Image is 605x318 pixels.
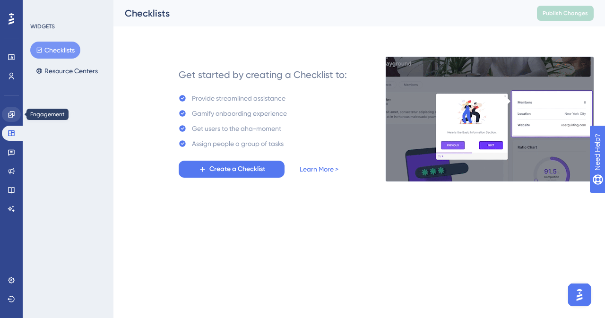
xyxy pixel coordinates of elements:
span: Create a Checklist [209,163,265,175]
img: e28e67207451d1beac2d0b01ddd05b56.gif [385,56,594,182]
button: Checklists [30,42,80,59]
button: Resource Centers [30,62,104,79]
div: Provide streamlined assistance [192,93,285,104]
div: Gamify onbaording experience [192,108,287,119]
div: Get users to the aha-moment [192,123,281,134]
span: Publish Changes [543,9,588,17]
a: Learn More > [300,163,338,175]
div: WIDGETS [30,23,55,30]
button: Publish Changes [537,6,594,21]
div: Get started by creating a Checklist to: [179,68,347,81]
iframe: UserGuiding AI Assistant Launcher [565,281,594,309]
button: Create a Checklist [179,161,285,178]
span: Need Help? [22,2,59,14]
div: Checklists [125,7,513,20]
div: Assign people a group of tasks [192,138,284,149]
